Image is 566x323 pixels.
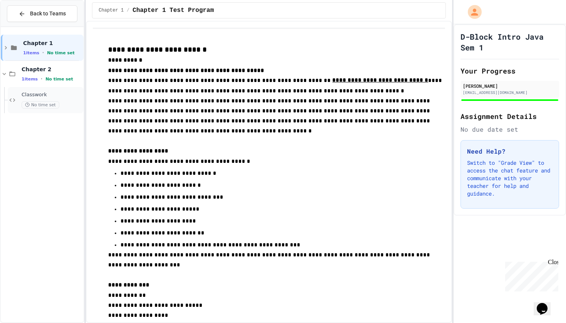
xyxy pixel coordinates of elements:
span: Chapter 1 [99,7,124,13]
span: • [41,76,42,82]
span: Chapter 2 [22,66,82,73]
h3: Need Help? [467,147,553,156]
span: Back to Teams [30,10,66,18]
span: No time set [47,50,75,55]
span: No time set [45,77,73,82]
h1: D-Block Intro Java Sem 1 [461,31,559,53]
span: Chapter 1 Test Program [132,6,214,15]
span: 1 items [22,77,38,82]
div: My Account [460,3,484,21]
h2: Your Progress [461,65,559,76]
div: No due date set [461,125,559,134]
div: Chat with us now!Close [3,3,53,49]
p: Switch to "Grade View" to access the chat feature and communicate with your teacher for help and ... [467,159,553,197]
span: 1 items [23,50,39,55]
span: Classwork [22,92,82,98]
button: Back to Teams [7,5,77,22]
div: [PERSON_NAME] [463,82,557,89]
iframe: chat widget [534,292,558,315]
span: Chapter 1 [23,40,82,47]
h2: Assignment Details [461,111,559,122]
div: [EMAIL_ADDRESS][DOMAIN_NAME] [463,90,557,95]
span: • [42,50,44,56]
span: No time set [22,101,59,109]
iframe: chat widget [502,259,558,291]
span: / [127,7,129,13]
